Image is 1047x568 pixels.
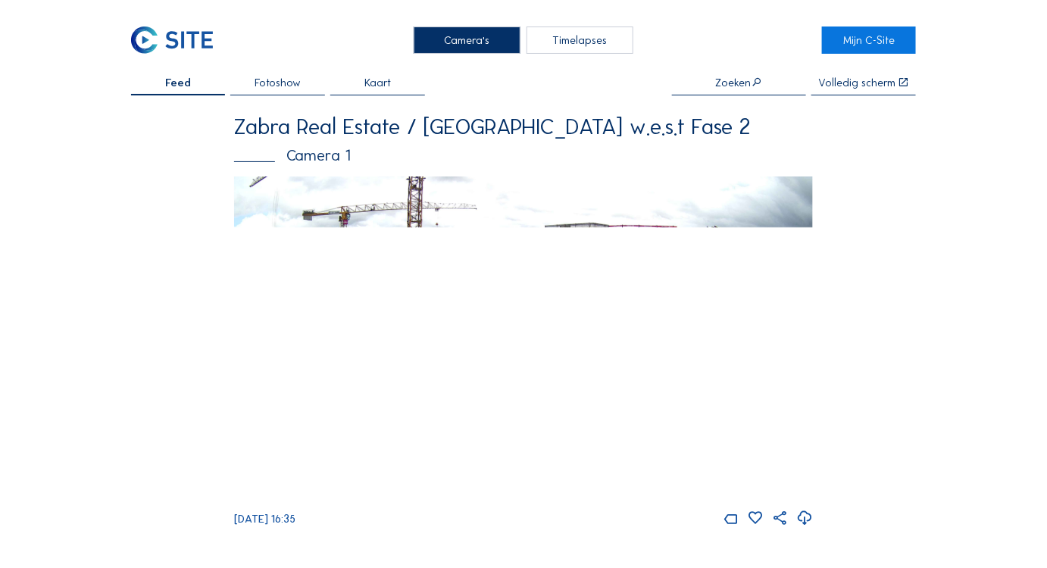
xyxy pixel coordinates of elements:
span: Feed [165,77,191,89]
span: Fotoshow [255,77,301,89]
a: C-SITE Logo [131,27,225,54]
div: Camera 1 [234,148,813,163]
div: Camera's [414,27,520,54]
img: Image [234,176,813,502]
div: Timelapses [527,27,633,54]
div: Volledig scherm [818,77,895,89]
div: Zabra Real Estate / [GEOGRAPHIC_DATA] w.e.s.t Fase 2 [234,116,813,138]
a: Mijn C-Site [822,27,916,54]
span: [DATE] 16:35 [234,512,295,526]
img: C-SITE Logo [131,27,213,54]
span: Kaart [364,77,391,89]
